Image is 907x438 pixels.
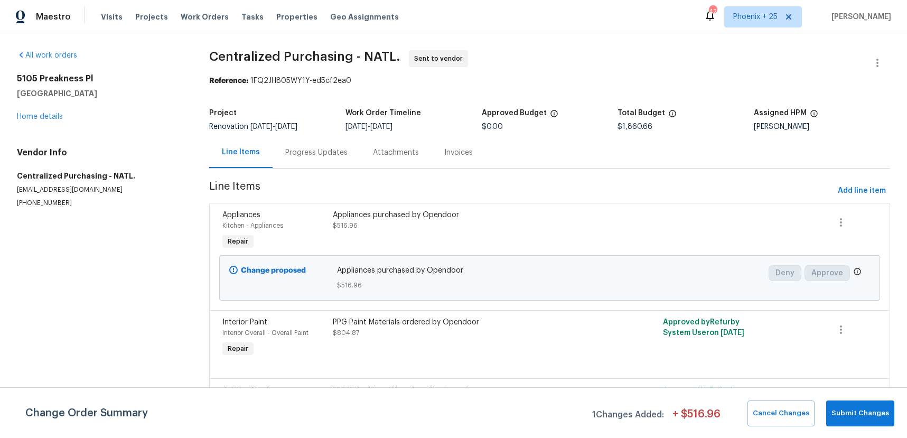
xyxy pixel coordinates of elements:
h5: Approved Budget [482,109,547,117]
span: Cancel Changes [753,407,809,420]
p: [EMAIL_ADDRESS][DOMAIN_NAME] [17,185,184,194]
span: Work Orders [181,12,229,22]
span: Appliances [222,211,260,219]
span: $1,860.66 [618,123,652,131]
span: Projects [135,12,168,22]
div: Attachments [373,147,419,158]
span: Line Items [209,181,834,201]
button: Add line item [834,181,890,201]
h5: Total Budget [618,109,665,117]
span: [DATE] [250,123,273,131]
h2: 5105 Preakness Pl [17,73,184,84]
p: [PHONE_NUMBER] [17,199,184,208]
span: Interior Paint [222,319,267,326]
div: Line Items [222,147,260,157]
span: The total cost of line items that have been approved by both Opendoor and the Trade Partner. This... [550,109,558,123]
span: Submit Changes [831,407,889,420]
h5: Project [209,109,237,117]
span: The total cost of line items that have been proposed by Opendoor. This sum includes line items th... [668,109,677,123]
div: [PERSON_NAME] [754,123,890,131]
span: Repair [223,343,253,354]
div: 429 [709,6,716,17]
span: Visits [101,12,123,22]
span: Change Order Summary [25,400,148,426]
span: 1 Changes Added: [592,405,664,426]
span: - [345,123,392,131]
button: Submit Changes [826,400,894,426]
div: Invoices [444,147,473,158]
span: $0.00 [482,123,503,131]
h5: [GEOGRAPHIC_DATA] [17,88,184,99]
span: Approved by Refurby System User on [663,319,744,337]
span: $516.96 [333,222,358,229]
span: - [250,123,297,131]
span: Maestro [36,12,71,22]
span: Appliances purchased by Opendoor [337,265,762,276]
button: Cancel Changes [747,400,815,426]
h5: Centralized Purchasing - NATL. [17,171,184,181]
span: + $ 516.96 [672,409,721,426]
b: Change proposed [241,267,306,274]
button: Deny [769,265,801,281]
a: All work orders [17,52,77,59]
span: Renovation [209,123,297,131]
span: [PERSON_NAME] [827,12,891,22]
span: Centralized Purchasing - NATL. [209,50,400,63]
a: Home details [17,113,63,120]
span: Properties [276,12,317,22]
span: [DATE] [721,329,744,337]
span: The hpm assigned to this work order. [810,109,818,123]
span: Sent to vendor [414,53,467,64]
span: Only a market manager or an area construction manager can approve [853,267,862,278]
span: Phoenix + 25 [733,12,778,22]
span: Approved by Refurby System User on [663,387,744,405]
span: Tasks [241,13,264,21]
span: [DATE] [275,123,297,131]
div: PPG Paint Materials ordered by Opendoor [333,317,602,328]
span: [DATE] [345,123,368,131]
b: Reference: [209,77,248,85]
span: Cabinet Hardware [222,387,285,394]
span: Kitchen - Appliances [222,222,283,229]
h5: Work Order Timeline [345,109,421,117]
span: Interior Overall - Overall Paint [222,330,308,336]
div: Progress Updates [285,147,348,158]
div: 1FQ2JH805WY1Y-ed5cf2ea0 [209,76,890,86]
h5: Assigned HPM [754,109,807,117]
button: Approve [805,265,850,281]
span: Geo Assignments [330,12,399,22]
span: $516.96 [337,280,762,291]
span: [DATE] [370,123,392,131]
span: Repair [223,236,253,247]
div: PPG Paint Materials ordered by Opendoor [333,385,602,396]
div: Appliances purchased by Opendoor [333,210,602,220]
span: Add line item [838,184,886,198]
span: $804.87 [333,330,359,336]
h4: Vendor Info [17,147,184,158]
